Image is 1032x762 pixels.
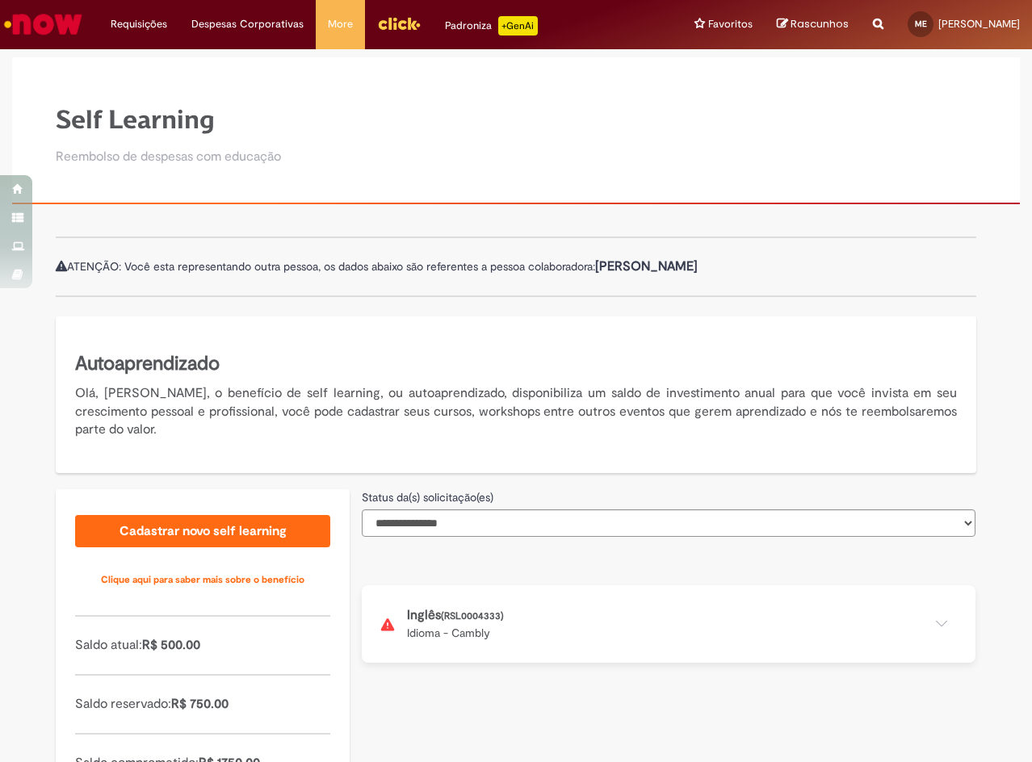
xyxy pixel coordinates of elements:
[595,258,698,274] b: [PERSON_NAME]
[328,16,353,32] span: More
[56,106,281,134] h1: Self Learning
[75,636,330,655] p: Saldo atual:
[75,384,957,440] p: Olá, [PERSON_NAME], o benefício de self learning, ou autoaprendizado, disponibiliza um saldo de i...
[708,16,753,32] span: Favoritos
[498,16,538,36] p: +GenAi
[191,16,304,32] span: Despesas Corporativas
[75,515,330,547] a: Cadastrar novo self learning
[362,489,493,505] label: Status da(s) solicitação(es)
[75,350,957,378] h5: Autoaprendizado
[2,8,85,40] img: ServiceNow
[915,19,927,29] span: ME
[777,17,849,32] a: Rascunhos
[75,695,330,714] p: Saldo reservado:
[938,17,1020,31] span: [PERSON_NAME]
[377,11,421,36] img: click_logo_yellow_360x200.png
[445,16,538,36] div: Padroniza
[171,696,229,712] span: R$ 750.00
[56,150,281,165] h2: Reembolso de despesas com educação
[111,16,167,32] span: Requisições
[142,637,200,653] span: R$ 500.00
[791,16,849,31] span: Rascunhos
[75,563,330,596] a: Clique aqui para saber mais sobre o benefício
[56,237,976,297] div: ATENÇÃO: Você esta representando outra pessoa, os dados abaixo são referentes a pessoa colaboradora:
